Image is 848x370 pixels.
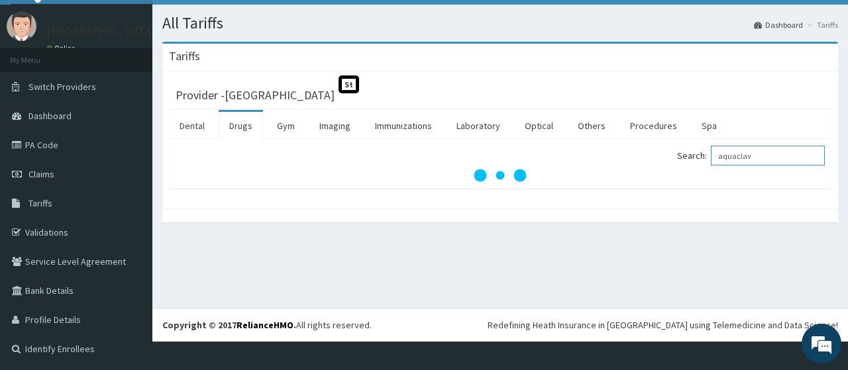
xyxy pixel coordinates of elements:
div: Redefining Heath Insurance in [GEOGRAPHIC_DATA] using Telemedicine and Data Science! [488,318,838,332]
a: Immunizations [364,112,443,140]
img: tab_domain_overview_orange.svg [38,77,49,87]
a: Others [567,112,616,140]
span: Claims [28,168,54,180]
a: Imaging [309,112,361,140]
a: RelianceHMO [237,319,293,331]
svg: audio-loading [474,149,527,202]
div: Minimize live chat window [217,7,249,38]
img: User Image [7,11,36,41]
strong: Copyright © 2017 . [162,319,296,331]
span: Switch Providers [28,81,96,93]
div: Chat with us now [69,74,223,91]
a: Gym [266,112,305,140]
a: Spa [691,112,727,140]
div: Domain: [DOMAIN_NAME] [34,34,146,45]
h3: Provider - [GEOGRAPHIC_DATA] [176,89,335,101]
a: Drugs [219,112,263,140]
span: We're online! [77,105,183,238]
p: [GEOGRAPHIC_DATA] [46,25,156,37]
div: v 4.0.25 [37,21,65,32]
a: Dashboard [754,19,803,30]
h1: All Tariffs [162,15,838,32]
img: d_794563401_company_1708531726252_794563401 [25,66,54,99]
a: Laboratory [446,112,511,140]
a: Dental [169,112,215,140]
input: Search: [711,146,825,165]
div: Domain Overview [53,78,119,87]
textarea: Type your message and hit 'Enter' [7,237,252,283]
span: St [339,75,359,93]
span: Dashboard [28,110,72,122]
span: Tariffs [28,197,52,209]
img: logo_orange.svg [21,21,32,32]
div: Keywords by Traffic [148,78,219,87]
a: Online [46,44,78,53]
img: tab_keywords_by_traffic_grey.svg [134,77,144,87]
h3: Tariffs [169,50,200,62]
li: Tariffs [804,19,838,30]
img: website_grey.svg [21,34,32,45]
a: Optical [514,112,564,140]
footer: All rights reserved. [152,308,848,342]
label: Search: [677,146,825,165]
a: Procedures [619,112,688,140]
